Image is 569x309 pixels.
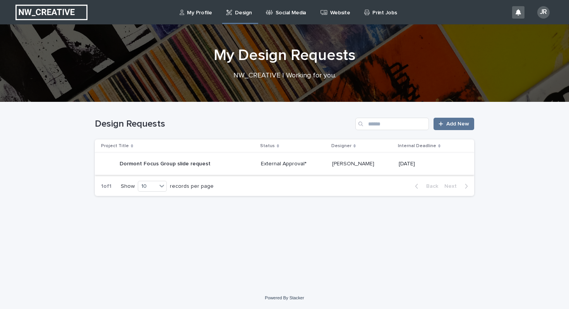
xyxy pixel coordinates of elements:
p: [DATE] [399,161,462,167]
p: Designer [331,142,351,150]
p: Project Title [101,142,129,150]
div: JR [537,6,550,19]
span: Add New [446,121,469,127]
h1: My Design Requests [95,46,474,65]
a: Powered By Stacker [265,295,304,300]
img: EUIbKjtiSNGbmbK7PdmN [15,5,87,20]
tr: Dormont Focus Group slide requestDormont Focus Group slide request External Approval*[PERSON_NAME... [95,153,474,175]
p: Status [260,142,275,150]
p: Show [121,183,135,190]
p: NW_CREATIVE | Working for you. [130,72,439,80]
p: records per page [170,183,214,190]
span: Back [422,184,438,189]
p: External Approval* [261,161,326,167]
p: 1 of 1 [95,177,118,196]
input: Search [355,118,429,130]
button: Back [409,183,441,190]
button: Next [441,183,474,190]
h1: Design Requests [95,118,352,130]
p: Dormont Focus Group slide request [120,159,212,167]
div: 10 [138,182,157,191]
p: Internal Deadline [398,142,436,150]
a: Add New [434,118,474,130]
span: Next [444,184,461,189]
p: [PERSON_NAME] [332,159,376,167]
